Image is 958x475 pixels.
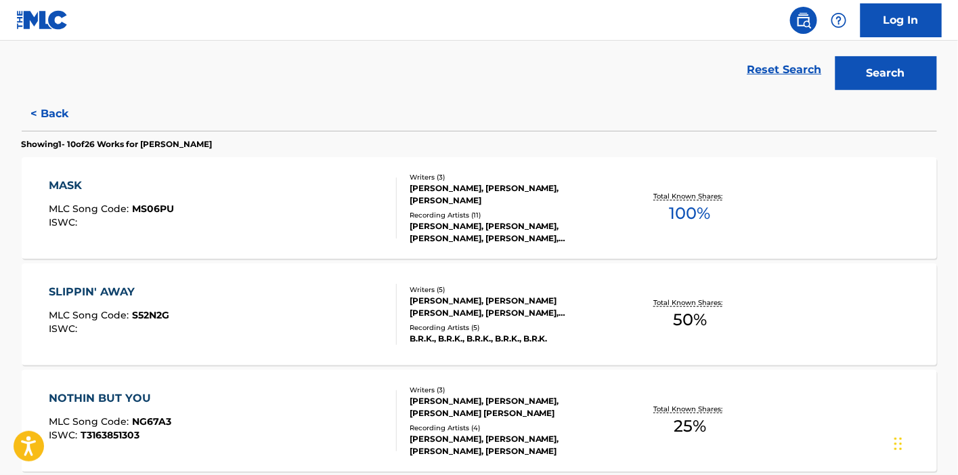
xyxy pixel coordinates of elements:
[410,423,614,433] div: Recording Artists ( 4 )
[22,1,937,97] form: Search Form
[49,284,169,300] div: SLIPPIN' AWAY
[410,285,614,295] div: Writers ( 5 )
[132,203,174,215] span: MS06PU
[22,138,213,150] p: Showing 1 - 10 of 26 Works for [PERSON_NAME]
[22,97,103,131] button: < Back
[890,410,958,475] iframe: Chat Widget
[16,10,68,30] img: MLC Logo
[49,178,174,194] div: MASK
[22,157,937,259] a: MASKMLC Song Code:MS06PUISWC:Writers (3)[PERSON_NAME], [PERSON_NAME], [PERSON_NAME]Recording Arti...
[22,370,937,472] a: NOTHIN BUT YOUMLC Song Code:NG67A3ISWC:T3163851303Writers (3)[PERSON_NAME], [PERSON_NAME], [PERSO...
[410,395,614,419] div: [PERSON_NAME], [PERSON_NAME], [PERSON_NAME] [PERSON_NAME]
[49,390,171,407] div: NOTHIN BUT YOU
[410,433,614,457] div: [PERSON_NAME], [PERSON_NAME], [PERSON_NAME], [PERSON_NAME]
[410,210,614,220] div: Recording Artists ( 11 )
[654,404,726,414] p: Total Known Shares:
[670,201,711,226] span: 100 %
[49,429,81,441] span: ISWC :
[49,309,132,321] span: MLC Song Code :
[132,309,169,321] span: S52N2G
[49,216,81,228] span: ISWC :
[654,297,726,308] p: Total Known Shares:
[410,385,614,395] div: Writers ( 3 )
[674,414,706,438] span: 25 %
[831,12,847,28] img: help
[796,12,812,28] img: search
[132,415,171,428] span: NG67A3
[410,295,614,319] div: [PERSON_NAME], [PERSON_NAME] [PERSON_NAME], [PERSON_NAME], [PERSON_NAME] [PERSON_NAME]
[22,264,937,365] a: SLIPPIN' AWAYMLC Song Code:S52N2GISWC:Writers (5)[PERSON_NAME], [PERSON_NAME] [PERSON_NAME], [PER...
[49,203,132,215] span: MLC Song Code :
[825,7,852,34] div: Help
[894,424,902,464] div: Drag
[410,172,614,182] div: Writers ( 3 )
[861,3,942,37] a: Log In
[741,55,829,85] a: Reset Search
[410,333,614,345] div: B.R.K., B.R.K., B.R.K., B.R.K., B.R.K.
[410,182,614,207] div: [PERSON_NAME], [PERSON_NAME], [PERSON_NAME]
[790,7,817,34] a: Public Search
[410,323,614,333] div: Recording Artists ( 5 )
[49,323,81,335] span: ISWC :
[49,415,132,428] span: MLC Song Code :
[410,220,614,245] div: [PERSON_NAME], [PERSON_NAME], [PERSON_NAME], [PERSON_NAME], [PERSON_NAME]
[81,429,139,441] span: T3163851303
[673,308,707,332] span: 50 %
[654,191,726,201] p: Total Known Shares:
[835,56,937,90] button: Search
